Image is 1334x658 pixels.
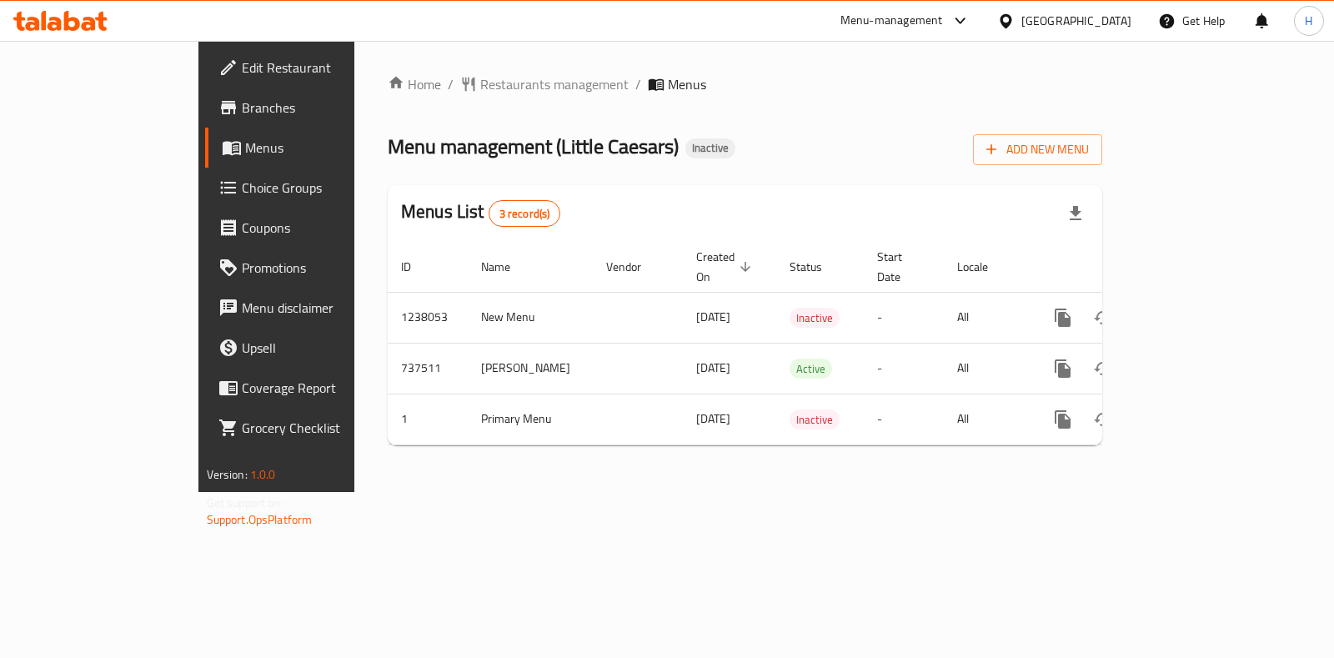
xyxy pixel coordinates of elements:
button: Change Status [1083,399,1123,440]
span: Menu management ( Little Caesars ) [388,128,679,165]
button: more [1043,349,1083,389]
div: [GEOGRAPHIC_DATA] [1021,12,1131,30]
span: Choice Groups [242,178,408,198]
a: Coverage Report [205,368,421,408]
a: Edit Restaurant [205,48,421,88]
a: Coupons [205,208,421,248]
span: Upsell [242,338,408,358]
a: Menu disclaimer [205,288,421,328]
td: - [864,394,944,445]
span: Inactive [685,141,735,155]
span: Active [790,359,832,379]
li: / [635,74,641,94]
a: Promotions [205,248,421,288]
span: Inactive [790,309,840,328]
td: All [944,292,1030,343]
a: Support.OpsPlatform [207,509,313,530]
a: Grocery Checklist [205,408,421,448]
span: Add New Menu [986,139,1089,160]
a: Restaurants management [460,74,629,94]
span: Grocery Checklist [242,418,408,438]
span: Menu disclaimer [242,298,408,318]
div: Inactive [790,409,840,429]
span: Menus [668,74,706,94]
td: 1 [388,394,468,445]
span: 3 record(s) [489,206,560,222]
span: Coverage Report [242,378,408,398]
td: New Menu [468,292,593,343]
td: 1238053 [388,292,468,343]
td: [PERSON_NAME] [468,343,593,394]
li: / [448,74,454,94]
button: more [1043,298,1083,338]
td: Primary Menu [468,394,593,445]
button: Change Status [1083,298,1123,338]
span: Menus [245,138,408,158]
span: Edit Restaurant [242,58,408,78]
h2: Menus List [401,199,560,227]
span: Promotions [242,258,408,278]
td: - [864,292,944,343]
span: Restaurants management [480,74,629,94]
span: Status [790,257,844,277]
span: [DATE] [696,306,730,328]
span: Branches [242,98,408,118]
span: Created On [696,247,756,287]
td: All [944,394,1030,445]
div: Menu-management [840,11,943,31]
span: Locale [957,257,1010,277]
nav: breadcrumb [388,74,1102,94]
div: Total records count [489,200,561,227]
span: H [1305,12,1312,30]
td: All [944,343,1030,394]
button: Change Status [1083,349,1123,389]
a: Choice Groups [205,168,421,208]
span: Vendor [606,257,663,277]
span: Inactive [790,410,840,429]
span: 1.0.0 [250,464,276,485]
th: Actions [1030,242,1216,293]
div: Export file [1056,193,1096,234]
span: Name [481,257,532,277]
div: Inactive [790,308,840,328]
span: Coupons [242,218,408,238]
a: Menus [205,128,421,168]
span: [DATE] [696,408,730,429]
span: Start Date [877,247,924,287]
span: ID [401,257,433,277]
span: Version: [207,464,248,485]
td: 737511 [388,343,468,394]
td: - [864,343,944,394]
span: [DATE] [696,357,730,379]
span: Get support on: [207,492,283,514]
table: enhanced table [388,242,1216,445]
button: more [1043,399,1083,440]
div: Inactive [685,138,735,158]
a: Upsell [205,328,421,368]
button: Add New Menu [973,134,1102,165]
a: Branches [205,88,421,128]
